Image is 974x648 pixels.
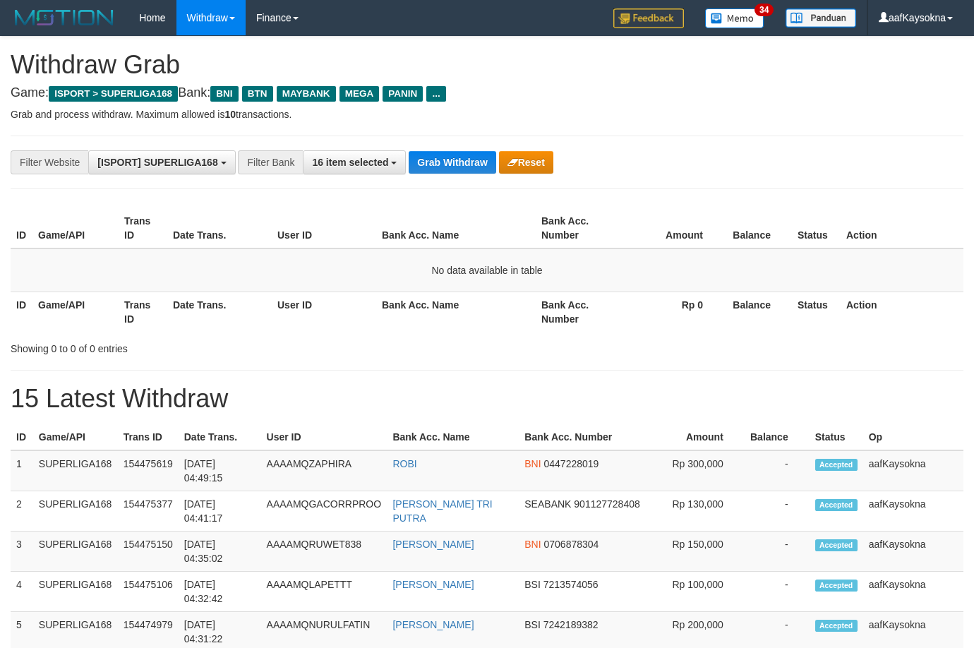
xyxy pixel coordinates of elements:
span: Accepted [815,620,858,632]
span: BTN [242,86,273,102]
th: Amount [622,208,724,248]
th: User ID [272,208,376,248]
span: PANIN [383,86,423,102]
a: [PERSON_NAME] [392,539,474,550]
td: - [745,450,810,491]
th: Trans ID [119,208,167,248]
td: aafKaysokna [863,450,963,491]
th: Bank Acc. Name [376,208,536,248]
td: AAAAMQRUWET838 [261,532,387,572]
span: BNI [524,458,541,469]
button: Grab Withdraw [409,151,495,174]
img: panduan.png [786,8,856,28]
th: Game/API [33,424,118,450]
span: Accepted [815,580,858,592]
h4: Game: Bank: [11,86,963,100]
th: ID [11,292,32,332]
td: aafKaysokna [863,572,963,612]
span: Copy 901127728408 to clipboard [574,498,639,510]
p: Grab and process withdraw. Maximum allowed is transactions. [11,107,963,121]
div: Filter Website [11,150,88,174]
th: User ID [272,292,376,332]
img: MOTION_logo.png [11,7,118,28]
td: 1 [11,450,33,491]
td: [DATE] 04:35:02 [179,532,261,572]
th: Rp 0 [622,292,724,332]
th: Status [792,292,841,332]
td: [DATE] 04:32:42 [179,572,261,612]
strong: 10 [224,109,236,120]
th: ID [11,424,33,450]
span: ISPORT > SUPERLIGA168 [49,86,178,102]
td: 154475150 [118,532,179,572]
td: No data available in table [11,248,963,292]
img: Feedback.jpg [613,8,684,28]
button: Reset [499,151,553,174]
td: [DATE] 04:49:15 [179,450,261,491]
a: [PERSON_NAME] [392,619,474,630]
th: Bank Acc. Name [387,424,519,450]
button: 16 item selected [303,150,406,174]
span: 34 [754,4,774,16]
a: ROBI [392,458,416,469]
span: [ISPORT] SUPERLIGA168 [97,157,217,168]
td: AAAAMQLAPETTT [261,572,387,612]
a: [PERSON_NAME] TRI PUTRA [392,498,492,524]
span: Accepted [815,499,858,511]
td: 154475106 [118,572,179,612]
td: 3 [11,532,33,572]
span: BSI [524,619,541,630]
span: MAYBANK [277,86,336,102]
td: Rp 100,000 [654,572,745,612]
td: SUPERLIGA168 [33,491,118,532]
td: [DATE] 04:41:17 [179,491,261,532]
span: Copy 7242189382 to clipboard [543,619,599,630]
div: Showing 0 to 0 of 0 entries [11,336,395,356]
div: Filter Bank [238,150,303,174]
th: Status [792,208,841,248]
h1: 15 Latest Withdraw [11,385,963,413]
th: Op [863,424,963,450]
span: Copy 0447228019 to clipboard [544,458,599,469]
td: aafKaysokna [863,491,963,532]
td: 4 [11,572,33,612]
td: AAAAMQZAPHIRA [261,450,387,491]
th: Action [841,292,963,332]
span: BSI [524,579,541,590]
th: Balance [724,208,792,248]
span: Accepted [815,539,858,551]
h1: Withdraw Grab [11,51,963,79]
th: Trans ID [118,424,179,450]
th: Trans ID [119,292,167,332]
th: User ID [261,424,387,450]
a: [PERSON_NAME] [392,579,474,590]
th: Bank Acc. Number [519,424,654,450]
td: Rp 300,000 [654,450,745,491]
th: Bank Acc. Number [536,292,622,332]
td: - [745,491,810,532]
th: Bank Acc. Number [536,208,622,248]
td: 154475619 [118,450,179,491]
img: Button%20Memo.svg [705,8,764,28]
th: Date Trans. [167,208,272,248]
span: MEGA [339,86,380,102]
span: BNI [210,86,238,102]
span: ... [426,86,445,102]
td: Rp 150,000 [654,532,745,572]
span: Copy 0706878304 to clipboard [544,539,599,550]
th: Balance [745,424,810,450]
button: [ISPORT] SUPERLIGA168 [88,150,235,174]
th: ID [11,208,32,248]
th: Date Trans. [179,424,261,450]
th: Bank Acc. Name [376,292,536,332]
td: - [745,572,810,612]
span: Accepted [815,459,858,471]
td: AAAAMQGACORRPROO [261,491,387,532]
span: BNI [524,539,541,550]
span: Copy 7213574056 to clipboard [543,579,599,590]
td: SUPERLIGA168 [33,532,118,572]
th: Amount [654,424,745,450]
span: 16 item selected [312,157,388,168]
td: 154475377 [118,491,179,532]
td: 2 [11,491,33,532]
